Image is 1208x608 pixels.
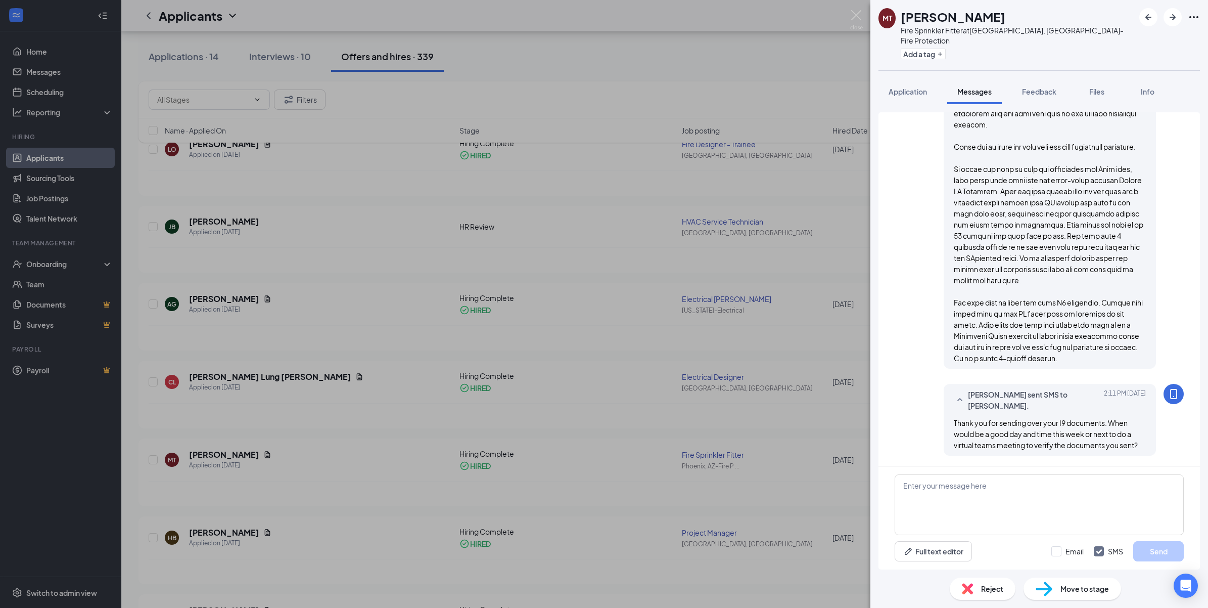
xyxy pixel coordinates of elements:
svg: ArrowRight [1167,11,1179,23]
svg: MobileSms [1168,388,1180,400]
span: Messages [957,87,992,96]
span: [DATE] 2:11 PM [1104,389,1146,411]
svg: Pen [903,546,913,556]
svg: ArrowLeftNew [1142,11,1154,23]
svg: Plus [937,51,943,57]
button: Send [1133,541,1184,561]
button: ArrowLeftNew [1139,8,1157,26]
span: Files [1089,87,1104,96]
div: Open Intercom Messenger [1174,574,1198,598]
span: Reject [981,583,1003,594]
button: PlusAdd a tag [901,49,946,59]
span: Thank you for sending over your I9 documents. When would be a good day and time this week or next... [954,418,1138,450]
svg: Ellipses [1188,11,1200,23]
div: Fire Sprinkler Fitter at [GEOGRAPHIC_DATA], [GEOGRAPHIC_DATA]-Fire Protection [901,25,1134,46]
span: Info [1141,87,1154,96]
div: MT [882,13,892,23]
svg: SmallChevronUp [954,394,966,406]
span: Feedback [1022,87,1056,96]
h1: [PERSON_NAME] [901,8,1005,25]
span: [PERSON_NAME] sent SMS to [PERSON_NAME]. [968,389,1100,411]
span: Application [889,87,927,96]
button: Full text editorPen [895,541,972,561]
span: Move to stage [1060,583,1109,594]
button: ArrowRight [1164,8,1182,26]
